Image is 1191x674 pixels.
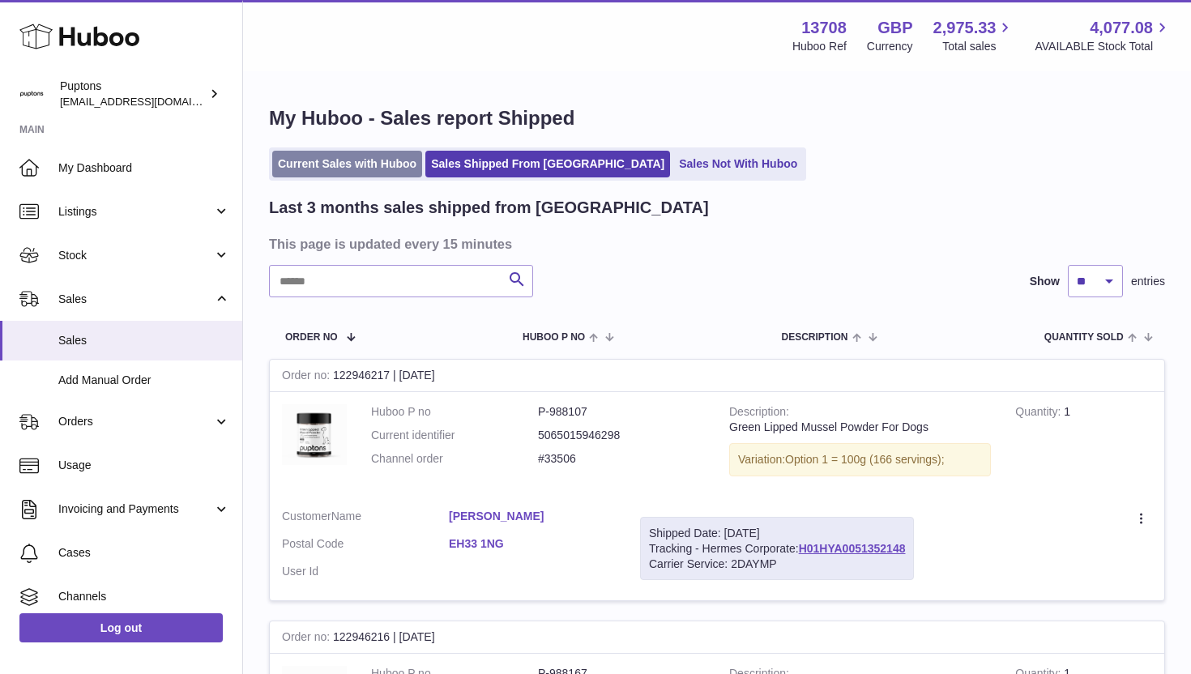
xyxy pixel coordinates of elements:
[792,39,847,54] div: Huboo Ref
[58,160,230,176] span: My Dashboard
[282,630,333,647] strong: Order no
[58,204,213,220] span: Listings
[282,509,449,528] dt: Name
[58,333,230,348] span: Sales
[269,105,1165,131] h1: My Huboo - Sales report Shipped
[60,79,206,109] div: Puptons
[781,332,847,343] span: Description
[649,557,905,572] div: Carrier Service: 2DAYMP
[270,360,1164,392] div: 122946217 | [DATE]
[673,151,803,177] a: Sales Not With Huboo
[282,510,331,523] span: Customer
[58,414,213,429] span: Orders
[282,404,347,465] img: TotalPetsGreenLippedMussel_29e81c7e-463f-4615-aef1-c6734e97805b.jpg
[933,17,1015,54] a: 2,975.33 Total sales
[1044,332,1124,343] span: Quantity Sold
[1090,17,1153,39] span: 4,077.08
[282,564,449,579] dt: User Id
[19,82,44,106] img: hello@puptons.com
[729,443,991,476] div: Variation:
[58,589,230,604] span: Channels
[1035,17,1172,54] a: 4,077.08 AVAILABLE Stock Total
[58,248,213,263] span: Stock
[371,451,538,467] dt: Channel order
[877,17,912,39] strong: GBP
[272,151,422,177] a: Current Sales with Huboo
[867,39,913,54] div: Currency
[270,621,1164,654] div: 122946216 | [DATE]
[282,369,333,386] strong: Order no
[523,332,585,343] span: Huboo P no
[1131,274,1165,289] span: entries
[1030,274,1060,289] label: Show
[371,404,538,420] dt: Huboo P no
[60,95,238,108] span: [EMAIL_ADDRESS][DOMAIN_NAME]
[729,420,991,435] div: Green Lipped Mussel Powder For Dogs
[449,536,616,552] a: EH33 1NG
[58,373,230,388] span: Add Manual Order
[538,428,705,443] dd: 5065015946298
[58,501,213,517] span: Invoicing and Payments
[1003,392,1164,497] td: 1
[58,545,230,561] span: Cases
[58,292,213,307] span: Sales
[649,526,905,541] div: Shipped Date: [DATE]
[1035,39,1172,54] span: AVAILABLE Stock Total
[933,17,997,39] span: 2,975.33
[538,404,705,420] dd: P-988107
[425,151,670,177] a: Sales Shipped From [GEOGRAPHIC_DATA]
[269,235,1161,253] h3: This page is updated every 15 minutes
[58,458,230,473] span: Usage
[269,197,709,219] h2: Last 3 months sales shipped from [GEOGRAPHIC_DATA]
[799,542,906,555] a: H01HYA0051352148
[285,332,338,343] span: Order No
[449,509,616,524] a: [PERSON_NAME]
[1015,405,1064,422] strong: Quantity
[801,17,847,39] strong: 13708
[538,451,705,467] dd: #33506
[640,517,914,581] div: Tracking - Hermes Corporate:
[729,405,789,422] strong: Description
[19,613,223,642] a: Log out
[785,453,945,466] span: Option 1 = 100g (166 servings);
[371,428,538,443] dt: Current identifier
[942,39,1014,54] span: Total sales
[282,536,449,556] dt: Postal Code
